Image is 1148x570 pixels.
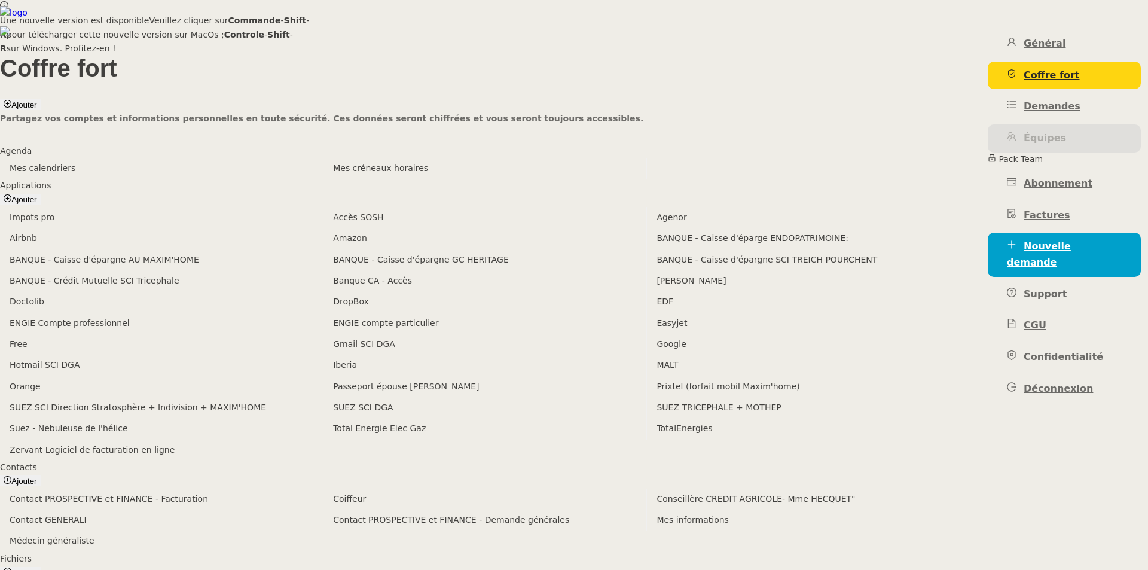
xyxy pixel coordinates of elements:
span: Agenor [657,212,686,222]
a: Confidentialité [988,343,1141,371]
span: ENGIE Compte professionnel [10,318,130,328]
span: Déconnexion [1024,383,1093,394]
span: BANQUE - Crédit Mutuelle SCI Tricephale [10,276,179,285]
span: Easyjet [657,318,687,328]
span: ENGIE compte particulier [333,318,438,328]
span: Amazon [333,233,367,243]
span: Ajouter [11,100,36,109]
span: Banque CA - Accès [333,276,412,285]
span: TotalEnergies [657,423,712,433]
span: Doctolib [10,297,44,306]
span: Total Energie Elec Gaz [333,423,426,433]
span: EDF [657,297,673,306]
span: Ajouter [11,196,36,205]
span: SUEZ SCI Direction Stratosphère + Indivision + MAXIM'HOME [10,403,266,412]
span: Contact GENERALI [10,515,87,525]
span: Orange [10,382,41,391]
span: Passeport épouse [PERSON_NAME] [333,382,479,391]
span: Médecin généraliste [10,536,94,545]
span: BANQUE - Caisse d'éparge ENDOPATRIMOINE: [657,233,848,243]
span: SUEZ TRICEPHALE + MOTHEP [657,403,781,412]
span: Nouvelle demande [1007,240,1071,268]
span: Iberia [333,360,357,370]
span: Hotmail SCI DGA [10,360,80,370]
span: Contact PROSPECTIVE et FINANCE - Facturation [10,494,208,504]
span: Google [657,339,686,349]
span: Impots pro [10,212,54,222]
span: Équipes [1024,132,1066,144]
span: Mes informations [657,515,729,525]
a: Coffre fort [988,62,1141,90]
span: Conseillère CREDIT AGRICOLE- Mme HECQUET" [657,494,855,504]
span: Zervant Logiciel de facturation en ligne [10,445,175,455]
a: CGU [988,312,1141,340]
span: Free [10,339,28,349]
span: Ajouter [11,477,36,486]
span: Demandes [1024,100,1080,112]
span: Abonnement [1024,178,1092,189]
span: [PERSON_NAME] [657,276,726,285]
span: Confidentialité [1024,351,1103,362]
span: MALT [657,360,678,370]
a: Demandes [988,93,1141,121]
span: BANQUE - Caisse d'épargne SCI TREICH POURCHENT [657,255,877,264]
span: Airbnb [10,233,37,243]
span: Contact PROSPECTIVE et FINANCE - Demande générales [333,515,569,525]
span: Support [1024,288,1067,300]
span: Mes créneaux horaires [333,163,428,173]
span: Suez - Nebuleuse de l'hélice [10,423,128,433]
span: SUEZ SCI DGA [333,403,393,412]
span: BANQUE - Caisse d'épargne AU MAXIM'HOME [10,255,199,264]
span: Gmail SCI DGA [333,339,395,349]
span: Coiffeur [333,494,366,504]
a: Général [988,30,1141,58]
a: Factures [988,202,1141,230]
span: CGU [1024,319,1046,331]
span: Accès SOSH [333,212,383,222]
span: Prixtel (forfait mobil Maxim'home) [657,382,799,391]
span: Factures [1024,209,1070,221]
span: BANQUE - Caisse d'épargne GC HERITAGE [333,255,509,264]
span: DropBox [333,297,369,306]
span: Général [1024,38,1065,49]
span: Coffre fort [1024,69,1080,81]
span: Mes calendriers [10,163,75,173]
a: Nouvelle demande [988,233,1141,276]
span: Pack Team [999,154,1043,164]
a: Équipes [988,124,1141,153]
a: Déconnexion [988,375,1141,403]
a: Abonnement [988,170,1141,198]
